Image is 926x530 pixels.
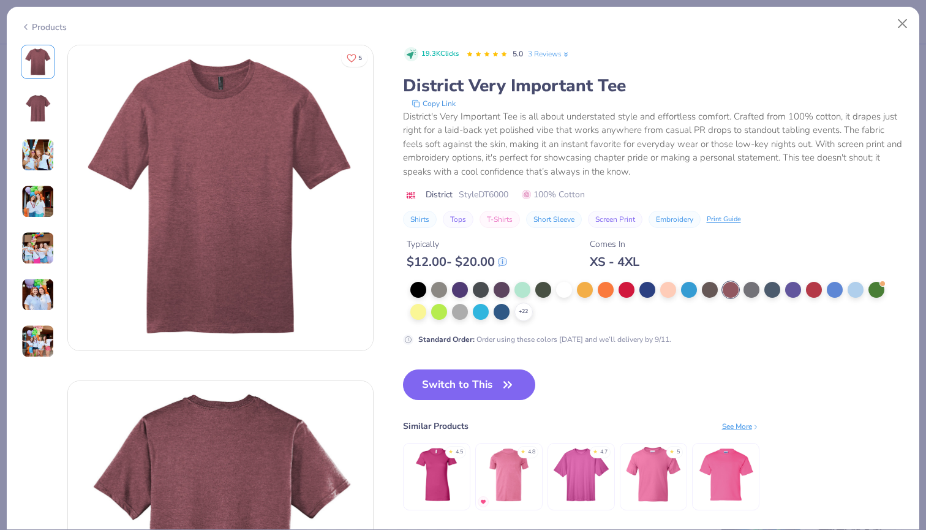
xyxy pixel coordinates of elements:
span: 5.0 [513,49,523,59]
button: Close [891,12,914,36]
button: Embroidery [649,211,701,228]
button: T-Shirts [480,211,520,228]
img: Gildan Youth Ultra Cotton® T-Shirt [696,445,755,504]
button: Tops [443,211,473,228]
img: Front [23,47,53,77]
div: Print Guide [707,214,741,225]
span: + 22 [519,308,528,316]
a: 3 Reviews [528,48,570,59]
div: Comes In [590,238,639,251]
div: ★ [593,448,598,453]
div: 4.5 [456,448,463,456]
button: Short Sleeve [526,211,582,228]
img: User generated content [21,325,55,358]
div: See More [722,421,759,432]
button: Switch to This [403,369,536,400]
div: ★ [669,448,674,453]
img: User generated content [21,278,55,311]
strong: Standard Order : [418,335,475,344]
div: 4.7 [600,448,608,456]
div: 5.0 Stars [466,45,508,64]
div: 5 [677,448,680,456]
button: Screen Print [588,211,642,228]
button: copy to clipboard [408,97,459,110]
img: User generated content [21,138,55,172]
span: District [426,188,453,201]
img: brand logo [403,191,420,200]
img: Gildan Youth 50/50 T-Shirt [624,445,682,504]
span: 5 [358,55,362,61]
div: XS - 4XL [590,254,639,270]
div: Similar Products [403,420,469,433]
img: Team 365 Men's Zone Performance T-Shirt [552,445,610,504]
div: Order using these colors [DATE] and we’ll delivery by 9/11. [418,334,671,345]
div: Typically [407,238,507,251]
button: Shirts [403,211,437,228]
div: District Very Important Tee [403,74,906,97]
img: Back [23,94,53,123]
div: District's Very Important Tee is all about understated style and effortless comfort. Crafted from... [403,110,906,179]
div: ★ [521,448,525,453]
span: Style DT6000 [459,188,508,201]
div: ★ [448,448,453,453]
img: User generated content [21,232,55,265]
img: Bella + Canvas Ladies' The Favorite T-Shirt [407,445,465,504]
img: Bella + Canvas Unisex Jersey Short-Sleeve T-Shirt [480,445,538,504]
button: Like [341,49,367,67]
img: Front [68,45,373,350]
span: 19.3K Clicks [421,49,459,59]
span: 100% Cotton [522,188,585,201]
div: Products [21,21,67,34]
img: MostFav.gif [480,498,487,505]
img: User generated content [21,185,55,218]
div: 4.8 [528,448,535,456]
div: $ 12.00 - $ 20.00 [407,254,507,270]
